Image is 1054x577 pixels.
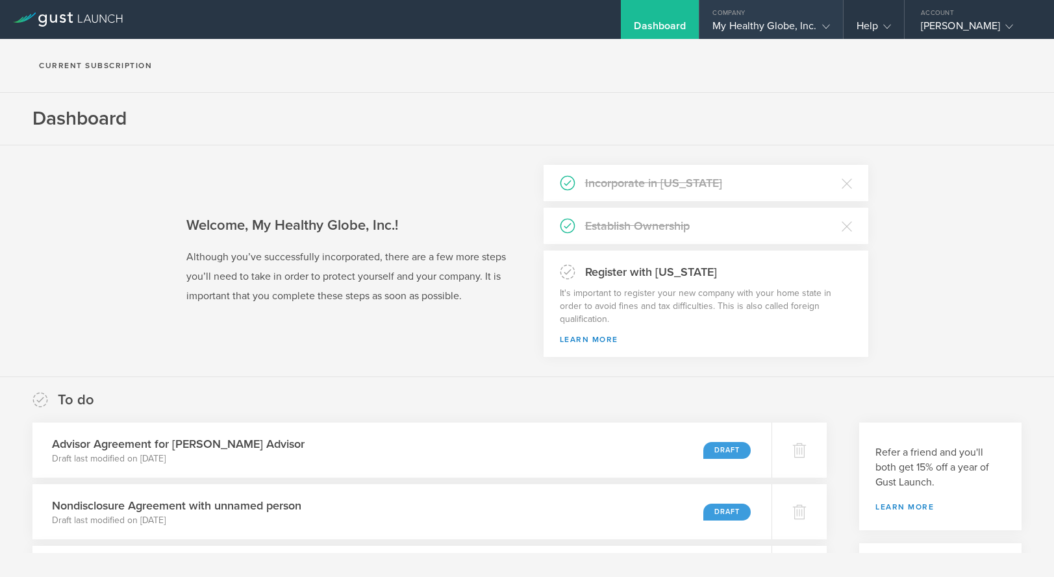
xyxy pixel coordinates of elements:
div: Learn More [544,326,868,357]
h2: Current Subscription [39,62,152,69]
h3: Incorporate in [US_STATE] [575,175,722,191]
div: [PERSON_NAME] [921,19,1031,39]
p: Draft last modified on [DATE] [52,514,301,527]
div: Nondisclosure Agreement with unnamed personDraft last modified on [DATE]Draft [32,484,772,539]
h2: Welcome, My Healthy Globe, Inc.! [186,216,511,235]
p: Draft last modified on [DATE] [52,452,305,465]
div: Draft [703,442,751,459]
div: Help [857,19,891,39]
p: It's important to register your new company with your home state in order to avoid fines and tax ... [560,287,852,326]
div: Dashboard [634,19,686,39]
h3: Refer a friend and you'll both get 15% off a year of Gust Launch. [875,445,1005,490]
h3: Register with [US_STATE] [575,264,717,280]
p: Although you’ve successfully incorporated, there are a few more steps you’ll need to take in orde... [186,247,511,306]
a: Learn more [875,503,1005,511]
h3: Establish Ownership [575,217,690,234]
h3: Nondisclosure Agreement with unnamed person [52,497,301,514]
a: Learn More [560,335,618,344]
div: Advisor Agreement for [PERSON_NAME] AdvisorDraft last modified on [DATE]Draft [32,423,772,478]
div: Draft [703,504,751,521]
div: My Healthy Globe, Inc. [712,19,829,39]
h2: To do [58,391,94,410]
h3: Advisor Agreement for [PERSON_NAME] Advisor [52,436,305,452]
